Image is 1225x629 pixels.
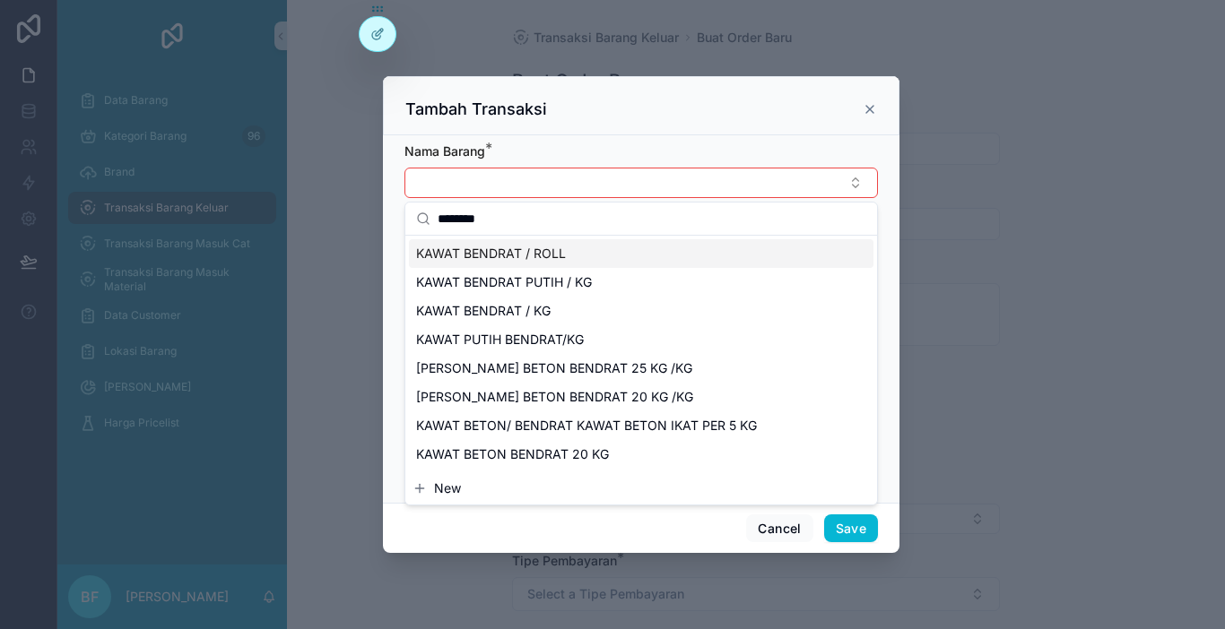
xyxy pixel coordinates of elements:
[416,273,592,291] span: KAWAT BENDRAT PUTIH / KG
[416,359,692,377] span: [PERSON_NAME] BETON BENDRAT 25 KG /KG
[824,514,878,543] button: Save
[746,514,812,543] button: Cancel
[416,302,551,320] span: KAWAT BENDRAT / KG
[434,479,461,497] span: New
[405,236,877,472] div: Suggestions
[405,99,547,120] h3: Tambah Transaksi
[404,168,878,198] button: Select Button
[416,245,566,263] span: KAWAT BENDRAT / ROLL
[416,331,584,349] span: KAWAT PUTIH BENDRAT/KG
[413,479,870,497] button: New
[416,417,757,435] span: KAWAT BETON/ BENDRAT KAWAT BETON IKAT PER 5 KG
[416,445,609,463] span: KAWAT BETON BENDRAT 20 KG
[416,388,693,406] span: [PERSON_NAME] BETON BENDRAT 20 KG /KG
[404,143,485,159] span: Nama Barang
